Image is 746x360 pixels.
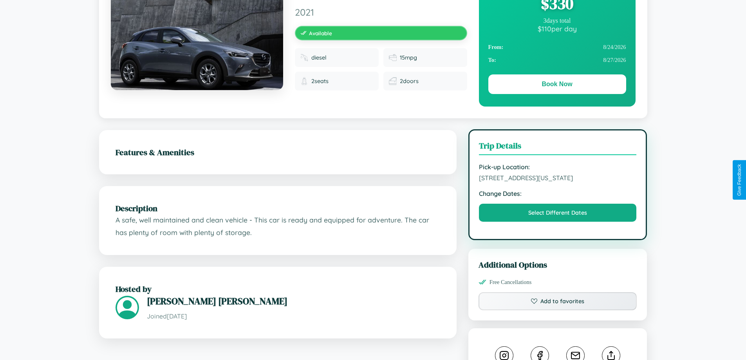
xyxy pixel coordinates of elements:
[300,54,308,62] img: Fuel type
[389,77,397,85] img: Doors
[295,6,467,18] span: 2021
[147,295,440,308] h3: [PERSON_NAME] [PERSON_NAME]
[479,190,637,197] strong: Change Dates:
[488,74,626,94] button: Book Now
[116,214,440,239] p: A safe, well maintained and clean vehicle - This car is ready and equipped for adventure. The car...
[116,203,440,214] h2: Description
[479,163,637,171] strong: Pick-up Location:
[479,204,637,222] button: Select Different Dates
[147,311,440,322] p: Joined [DATE]
[389,54,397,62] img: Fuel efficiency
[488,54,626,67] div: 8 / 27 / 2026
[400,54,417,61] span: 15 mpg
[479,140,637,155] h3: Trip Details
[488,57,496,63] strong: To:
[116,147,440,158] h2: Features & Amenities
[488,44,504,51] strong: From:
[300,77,308,85] img: Seats
[479,292,637,310] button: Add to favorites
[488,24,626,33] div: $ 110 per day
[488,41,626,54] div: 8 / 24 / 2026
[311,54,327,61] span: diesel
[479,259,637,270] h3: Additional Options
[488,17,626,24] div: 3 days total
[490,279,532,286] span: Free Cancellations
[309,30,332,36] span: Available
[116,283,440,295] h2: Hosted by
[479,174,637,182] span: [STREET_ADDRESS][US_STATE]
[311,78,329,85] span: 2 seats
[400,78,419,85] span: 2 doors
[737,164,742,196] div: Give Feedback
